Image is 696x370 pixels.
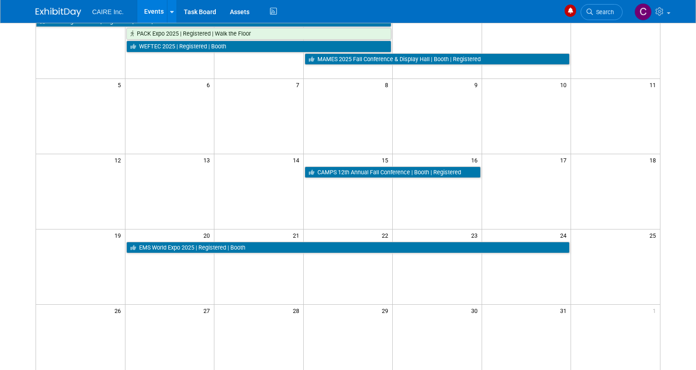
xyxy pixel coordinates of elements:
a: CAMPS 12th Annual Fall Conference | Booth | Registered [305,167,481,178]
span: 22 [381,229,392,241]
span: 17 [559,154,571,166]
a: WEFTEC 2025 | Registered | Booth [126,41,391,52]
span: 28 [292,305,303,316]
span: 13 [203,154,214,166]
a: Search [581,4,623,20]
span: 31 [559,305,571,316]
span: 7 [295,79,303,90]
span: Search [593,9,614,16]
span: 12 [114,154,125,166]
span: 19 [114,229,125,241]
span: 27 [203,305,214,316]
span: 16 [470,154,482,166]
span: 23 [470,229,482,241]
span: 9 [473,79,482,90]
span: 8 [384,79,392,90]
span: 18 [649,154,660,166]
span: 1 [652,305,660,316]
span: 6 [206,79,214,90]
span: 15 [381,154,392,166]
span: CAIRE Inc. [92,8,124,16]
a: EMS World Expo 2025 | Registered | Booth [126,242,570,254]
img: ExhibitDay [36,8,81,17]
img: Carla Barnes [634,3,652,21]
span: 21 [292,229,303,241]
span: 11 [649,79,660,90]
span: 25 [649,229,660,241]
span: 20 [203,229,214,241]
a: PACK Expo 2025 | Registered | Walk the Floor [126,28,391,40]
span: 29 [381,305,392,316]
span: 10 [559,79,571,90]
span: 24 [559,229,571,241]
span: 5 [117,79,125,90]
a: MAMES 2025 Fall Conference & Display Hall | Booth | Registered [305,53,570,65]
span: 26 [114,305,125,316]
span: 30 [470,305,482,316]
span: 14 [292,154,303,166]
